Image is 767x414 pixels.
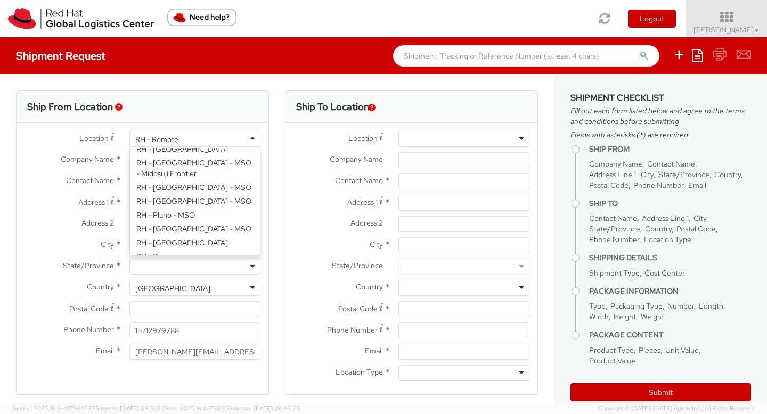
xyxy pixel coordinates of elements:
span: master, [DATE] 09:46:25 [233,404,300,412]
span: Pieces [639,345,660,355]
span: Packaging Type [610,301,663,311]
h4: Shipping Details [589,254,751,262]
span: Country [356,282,383,292]
span: Product Value [589,356,635,366]
span: Phone Number [633,180,683,190]
span: Weight [641,312,664,321]
span: Address Line 1 [642,213,689,223]
span: Email [365,346,383,355]
span: Client: 2025.18.0-71d3358 [161,404,300,412]
span: State/Province [658,170,709,179]
span: [PERSON_NAME] [693,25,760,35]
span: Contact Name [66,176,114,185]
span: master, [DATE] 09:51:11 [99,404,160,412]
span: Phone Number [63,325,114,334]
span: Postal Code [589,180,629,190]
span: State/Province [589,224,640,234]
h4: Shipment Request [16,50,105,62]
span: Postal Code [676,224,716,234]
span: Phone Number [327,325,378,335]
button: Submit [570,383,751,401]
span: Address 2 [350,218,383,228]
span: Address 1 [347,197,378,207]
span: Address 2 [81,218,114,228]
h4: Package Content [589,331,751,339]
span: Address 1 [78,197,109,207]
span: Server: 2025.18.0-dd719145275 [13,404,160,412]
span: Company Name [330,154,383,164]
div: RH - [GEOGRAPHIC_DATA] - MSO - Midosuji Frontier [130,156,260,180]
span: ▼ [754,26,760,35]
h4: Ship To [589,200,751,208]
div: RH - Pune [130,250,260,263]
span: Postal Code [338,304,378,313]
span: Country [87,282,114,292]
span: City [370,239,383,249]
h3: Ship From Location [27,102,113,112]
span: Location Type [644,235,691,244]
span: Shipment Type [589,268,640,278]
span: Product Type [589,345,634,355]
button: Need help? [167,9,236,26]
span: Fields with asterisks (*) are required [570,129,751,140]
span: Postal Code [69,304,109,313]
div: RH - [GEOGRAPHIC_DATA] - MSO [130,222,260,236]
span: Type [589,301,606,311]
span: Contact Name [335,176,383,185]
span: Height [614,312,636,321]
span: Address Line 1 [589,170,636,179]
span: Fill out each form listed below and agree to the terms and conditions before submitting [570,105,751,127]
span: Contact Name [589,213,637,223]
div: RH - [GEOGRAPHIC_DATA] [130,142,260,156]
h3: Ship To Location [296,102,369,112]
span: Location [348,134,378,143]
span: Email [96,346,114,355]
span: Number [667,301,694,311]
span: State/Province [332,261,383,270]
span: Unit Value [665,345,699,355]
h4: Ship From [589,145,751,153]
span: Width [589,312,609,321]
span: Cost Center [644,268,685,278]
div: RH - Remote [135,134,178,145]
span: City [101,239,114,249]
div: RH - Plano - MSO [130,208,260,222]
div: RH - [GEOGRAPHIC_DATA] - MSO [130,180,260,194]
span: City [693,213,706,223]
h3: Shipment Checklist [570,93,751,103]
h4: Package Information [589,287,751,295]
span: City [641,170,654,179]
span: Email [688,180,706,190]
span: Contact Name [647,159,695,169]
button: Logout [628,10,676,28]
input: Shipment, Tracking or Reference Number (at least 4 chars) [393,45,659,67]
span: Length [699,301,723,311]
span: Copyright © [DATE]-[DATE] Agistix Inc., All Rights Reserved [598,404,754,413]
div: RH - [GEOGRAPHIC_DATA] [130,236,260,250]
span: Company Name [61,154,114,164]
div: RH - [GEOGRAPHIC_DATA] - MSO [130,194,260,208]
div: [GEOGRAPHIC_DATA] [135,283,210,294]
span: State/Province [63,261,114,270]
span: Phone Number [589,235,639,244]
span: Location [79,134,109,143]
span: Company Name [589,159,642,169]
img: rh-logistics-00dfa346123c4ec078e1.svg [8,8,154,29]
span: Country [714,170,741,179]
span: Country [645,224,672,234]
span: Location Type [336,367,383,377]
